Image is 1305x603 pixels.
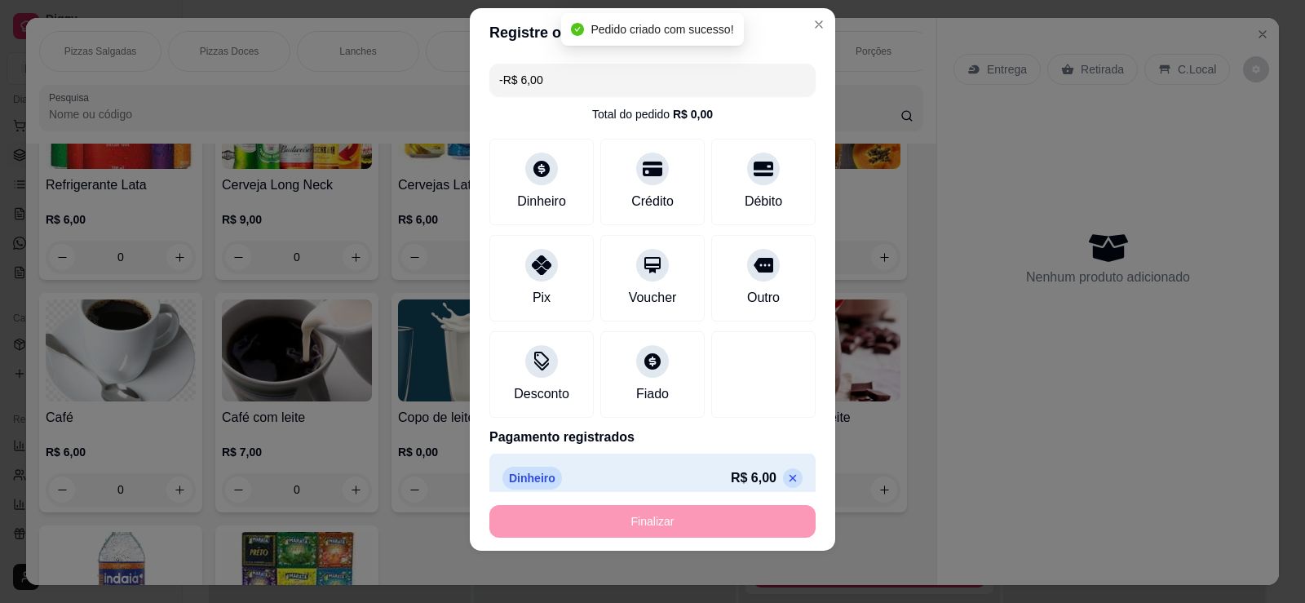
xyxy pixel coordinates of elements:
[470,8,835,57] header: Registre o pagamento do pedido
[592,106,713,122] div: Total do pedido
[533,288,551,308] div: Pix
[571,23,584,36] span: check-circle
[502,467,562,490] p: Dinheiro
[631,192,674,211] div: Crédito
[514,384,569,404] div: Desconto
[806,11,832,38] button: Close
[629,288,677,308] div: Voucher
[517,192,566,211] div: Dinheiro
[499,64,806,96] input: Ex.: hambúrguer de cordeiro
[591,23,733,36] span: Pedido criado com sucesso!
[747,288,780,308] div: Outro
[745,192,782,211] div: Débito
[673,106,713,122] div: R$ 0,00
[636,384,669,404] div: Fiado
[731,468,776,488] p: R$ 6,00
[489,428,816,447] p: Pagamento registrados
